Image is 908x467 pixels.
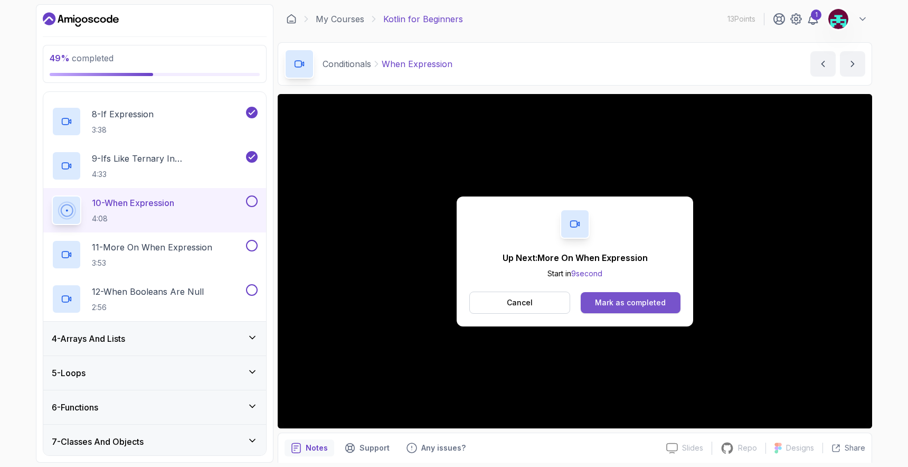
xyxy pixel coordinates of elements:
[503,268,648,279] p: Start in
[52,401,98,414] h3: 6 - Functions
[50,53,113,63] span: completed
[92,258,212,268] p: 3:53
[811,10,821,20] div: 1
[822,443,865,453] button: Share
[810,51,836,77] button: previous content
[92,241,212,254] p: 11 - More On When Expression
[382,58,452,70] p: When Expression
[92,169,244,180] p: 4:33
[469,292,570,314] button: Cancel
[807,13,819,25] a: 1
[845,443,865,453] p: Share
[571,269,602,278] span: 9 second
[338,440,396,456] button: Support button
[52,151,258,181] button: 9-Ifs Like Ternary In [GEOGRAPHIC_DATA]4:33
[316,13,364,25] a: My Courses
[43,356,266,390] button: 5-Loops
[360,443,390,453] p: Support
[581,292,680,313] button: Mark as completed
[682,443,703,453] p: Slides
[383,13,463,25] p: Kotlin for Beginners
[286,14,297,24] a: Dashboard
[400,440,472,456] button: Feedback button
[43,11,119,28] a: Dashboard
[828,9,848,29] img: user profile image
[92,125,154,135] p: 3:38
[306,443,328,453] p: Notes
[278,94,872,428] iframe: To enrich screen reader interactions, please activate Accessibility in Grammarly extension settings
[92,213,174,224] p: 4:08
[92,152,244,165] p: 9 - Ifs Like Ternary In [GEOGRAPHIC_DATA]
[52,240,258,269] button: 11-More On When Expression3:53
[52,195,258,225] button: 10-When Expression4:08
[92,285,204,298] p: 12 - When Booleans Are Null
[421,443,466,453] p: Any issues?
[786,443,814,453] p: Designs
[92,302,204,313] p: 2:56
[43,425,266,459] button: 7-Classes And Objects
[323,58,371,70] p: Conditionals
[840,51,865,77] button: next content
[285,440,334,456] button: notes button
[52,107,258,136] button: 8-If Expression3:38
[43,322,266,356] button: 4-Arrays And Lists
[503,251,648,264] p: Up Next: More On When Expression
[828,8,868,30] button: user profile image
[52,284,258,314] button: 12-When Booleans Are Null2:56
[50,53,70,63] span: 49 %
[738,443,757,453] p: Repo
[727,14,755,24] p: 13 Points
[52,435,144,448] h3: 7 - Classes And Objects
[52,367,86,379] h3: 5 - Loops
[507,297,533,308] p: Cancel
[92,108,154,120] p: 8 - If Expression
[595,297,666,308] div: Mark as completed
[43,390,266,424] button: 6-Functions
[52,332,125,345] h3: 4 - Arrays And Lists
[92,197,174,209] p: 10 - When Expression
